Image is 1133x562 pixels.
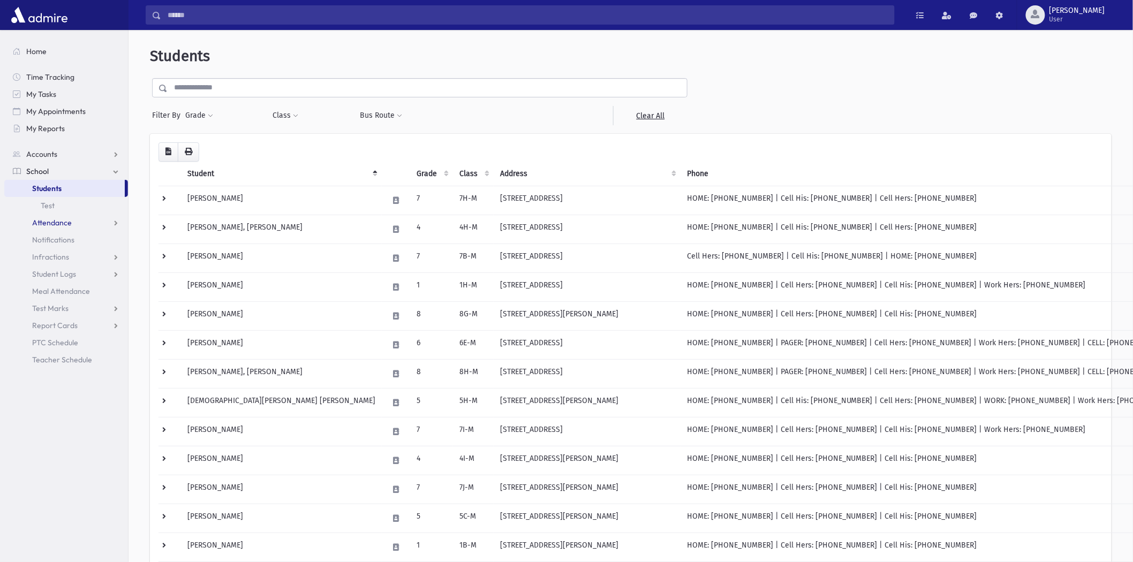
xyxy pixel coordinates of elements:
td: [PERSON_NAME] [181,417,382,446]
a: Test [4,197,128,214]
a: My Reports [4,120,128,137]
button: Class [272,106,299,125]
td: [PERSON_NAME], [PERSON_NAME] [181,359,382,388]
span: Student Logs [32,269,76,279]
td: 4 [410,446,453,475]
span: School [26,166,49,176]
a: Teacher Schedule [4,351,128,368]
td: 4 [410,215,453,244]
button: Bus Route [360,106,403,125]
td: 1H-M [453,272,494,301]
td: 7 [410,417,453,446]
td: 7I-M [453,417,494,446]
span: My Appointments [26,107,86,116]
a: Infractions [4,248,128,265]
td: [STREET_ADDRESS][PERSON_NAME] [494,475,681,504]
span: PTC Schedule [32,338,78,347]
span: Students [32,184,62,193]
td: [STREET_ADDRESS][PERSON_NAME] [494,504,681,533]
td: 6 [410,330,453,359]
td: 1 [410,533,453,561]
td: 5 [410,388,453,417]
a: Test Marks [4,300,128,317]
td: 7 [410,475,453,504]
a: My Appointments [4,103,128,120]
span: Teacher Schedule [32,355,92,364]
span: Time Tracking [26,72,74,82]
td: 7H-M [453,186,494,215]
td: 7 [410,244,453,272]
td: 4H-M [453,215,494,244]
td: 7B-M [453,244,494,272]
td: 8 [410,301,453,330]
td: [PERSON_NAME] [181,272,382,301]
button: Grade [185,106,214,125]
a: Notifications [4,231,128,248]
span: Notifications [32,235,74,245]
td: 5 [410,504,453,533]
td: 8G-M [453,301,494,330]
th: Grade: activate to sort column ascending [410,162,453,186]
td: [PERSON_NAME] [181,244,382,272]
td: [PERSON_NAME] [181,446,382,475]
span: Meal Attendance [32,286,90,296]
td: [STREET_ADDRESS] [494,215,681,244]
td: [STREET_ADDRESS][PERSON_NAME] [494,533,681,561]
th: Class: activate to sort column ascending [453,162,494,186]
td: 1B-M [453,533,494,561]
td: [PERSON_NAME] [181,186,382,215]
td: 7 [410,186,453,215]
td: 8H-M [453,359,494,388]
td: [DEMOGRAPHIC_DATA][PERSON_NAME] [PERSON_NAME] [181,388,382,417]
span: [PERSON_NAME] [1049,6,1105,15]
td: 5H-M [453,388,494,417]
td: [STREET_ADDRESS][PERSON_NAME] [494,388,681,417]
td: 6E-M [453,330,494,359]
td: 5C-M [453,504,494,533]
td: 8 [410,359,453,388]
a: Accounts [4,146,128,163]
a: Attendance [4,214,128,231]
a: Students [4,180,125,197]
span: My Tasks [26,89,56,99]
a: Time Tracking [4,69,128,86]
button: CSV [158,142,178,162]
td: [PERSON_NAME] [181,475,382,504]
td: 4I-M [453,446,494,475]
a: My Tasks [4,86,128,103]
span: Home [26,47,47,56]
span: Infractions [32,252,69,262]
td: 1 [410,272,453,301]
td: 7J-M [453,475,494,504]
span: My Reports [26,124,65,133]
img: AdmirePro [9,4,70,26]
td: [STREET_ADDRESS] [494,417,681,446]
td: [PERSON_NAME] [181,504,382,533]
input: Search [161,5,894,25]
th: Address: activate to sort column ascending [494,162,681,186]
td: [PERSON_NAME] [181,301,382,330]
td: [STREET_ADDRESS] [494,186,681,215]
a: Meal Attendance [4,283,128,300]
th: Student: activate to sort column descending [181,162,382,186]
td: [STREET_ADDRESS] [494,244,681,272]
td: [PERSON_NAME] [181,330,382,359]
span: Filter By [152,110,185,121]
span: Accounts [26,149,57,159]
td: [STREET_ADDRESS] [494,330,681,359]
td: [STREET_ADDRESS] [494,272,681,301]
span: Students [150,47,210,65]
a: Clear All [613,106,688,125]
a: Home [4,43,128,60]
span: Attendance [32,218,72,227]
a: School [4,163,128,180]
td: [PERSON_NAME], [PERSON_NAME] [181,215,382,244]
td: [STREET_ADDRESS] [494,359,681,388]
a: Report Cards [4,317,128,334]
button: Print [178,142,199,162]
td: [STREET_ADDRESS][PERSON_NAME] [494,301,681,330]
td: [STREET_ADDRESS][PERSON_NAME] [494,446,681,475]
a: PTC Schedule [4,334,128,351]
a: Student Logs [4,265,128,283]
span: Report Cards [32,321,78,330]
